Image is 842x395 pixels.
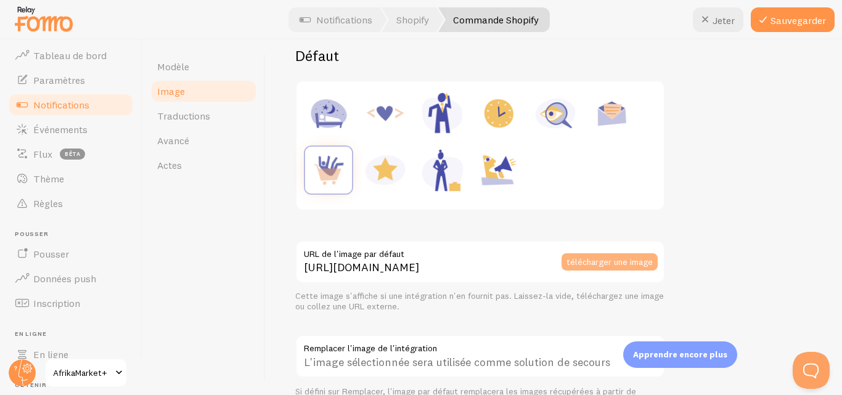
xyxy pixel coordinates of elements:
[33,272,96,285] font: Données push
[623,341,737,368] div: Apprendre encore plus
[7,68,134,92] a: Paramètres
[7,166,134,191] a: Thème
[562,253,658,271] button: télécharger une image
[150,128,258,153] a: Avancé
[15,330,46,338] font: En ligne
[15,230,49,238] font: Pousser
[7,342,134,367] a: En ligne
[33,74,85,86] font: Paramètres
[532,90,579,137] img: Enquête
[633,349,727,359] font: Apprendre encore plus
[7,266,134,291] a: Données push
[33,248,69,260] font: Pousser
[362,90,409,137] img: Code
[362,147,409,193] img: Notation
[150,79,258,104] a: Image
[53,367,107,378] font: AfrikaMarket+
[33,197,63,210] font: Règles
[7,43,134,68] a: Tableau de bord
[15,381,82,389] font: Obtenir de l'aide
[475,90,522,137] img: Rendez-vous
[150,54,258,79] a: Modèle
[157,159,182,171] font: Actes
[305,147,352,193] img: Achat
[13,3,75,35] img: fomo-relay-logo-orange.svg
[150,153,258,177] a: Actes
[44,358,128,388] a: AfrikaMarket+
[33,49,107,62] font: Tableau de bord
[475,147,522,193] img: Crier
[295,46,339,65] font: Défaut
[305,90,352,137] img: Hébergement
[157,110,210,122] font: Traductions
[589,90,636,137] img: Bulletin
[7,242,134,266] a: Pousser
[33,148,52,160] font: Flux
[65,150,81,157] font: bêta
[304,248,404,259] font: URL de l'image par défaut
[419,90,465,137] img: Cadre masculin
[7,92,134,117] a: Notifications
[33,348,68,360] font: En ligne
[566,256,653,267] font: télécharger une image
[33,99,89,111] font: Notifications
[7,142,134,166] a: Flux bêta
[33,173,64,185] font: Thème
[793,352,830,389] iframe: Aide Scout Beacon - Ouvrir
[295,290,664,312] font: Cette image s'affiche si une intégration n'en fournit pas. Laissez-la vide, téléchargez une image...
[157,60,189,73] font: Modèle
[150,104,258,128] a: Traductions
[157,134,189,147] font: Avancé
[33,297,80,309] font: Inscription
[419,147,465,193] img: Femme cadre
[304,355,610,369] font: L'image sélectionnée sera utilisée comme solution de secours
[33,123,88,136] font: Événements
[7,191,134,216] a: Règles
[7,291,134,316] a: Inscription
[7,117,134,142] a: Événements
[157,85,185,97] font: Image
